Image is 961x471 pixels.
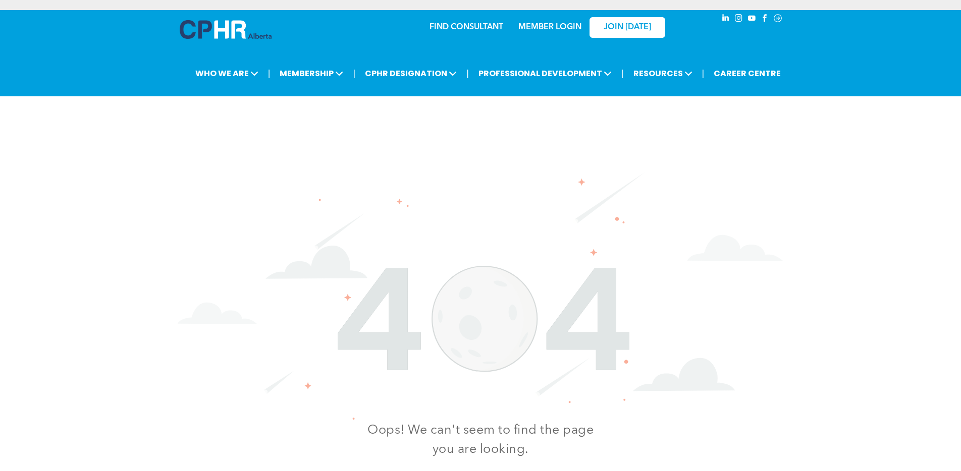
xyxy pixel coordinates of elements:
li: | [466,63,469,84]
span: WHO WE ARE [192,64,261,83]
a: CAREER CENTRE [711,64,784,83]
a: MEMBER LOGIN [518,23,581,31]
span: PROFESSIONAL DEVELOPMENT [475,64,615,83]
li: | [353,63,355,84]
img: A blue and white logo for cp alberta [180,20,272,39]
li: | [702,63,705,84]
span: MEMBERSHIP [277,64,346,83]
a: FIND CONSULTANT [430,23,503,31]
a: youtube [746,13,757,26]
span: RESOURCES [630,64,696,83]
img: The number 404 is surrounded by clouds and stars on a white background. [178,172,783,420]
span: JOIN [DATE] [604,23,651,32]
span: Oops! We can't seem to find the page you are looking. [367,424,594,456]
li: | [268,63,271,84]
li: | [621,63,624,84]
span: CPHR DESIGNATION [362,64,460,83]
a: linkedin [720,13,731,26]
a: Social network [772,13,783,26]
a: facebook [759,13,770,26]
a: JOIN [DATE] [590,17,665,38]
a: instagram [733,13,744,26]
